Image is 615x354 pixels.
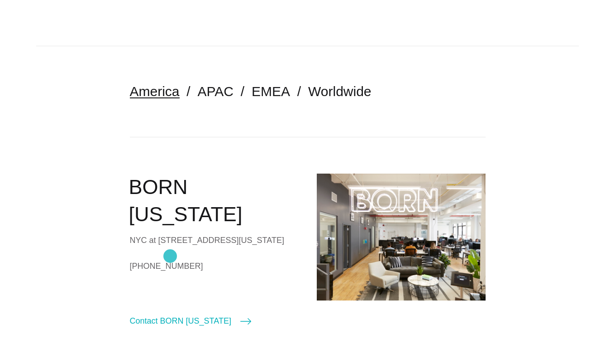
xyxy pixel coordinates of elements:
a: Worldwide [308,84,372,99]
a: Contact BORN [US_STATE] [130,315,251,327]
a: APAC [198,84,234,99]
a: America [130,84,180,99]
a: EMEA [252,84,290,99]
h2: BORN [US_STATE] [129,174,299,228]
a: [PHONE_NUMBER] [130,259,299,273]
div: NYC at [STREET_ADDRESS][US_STATE] [130,233,299,247]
